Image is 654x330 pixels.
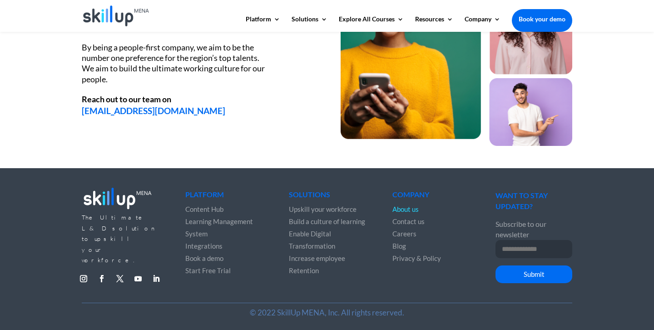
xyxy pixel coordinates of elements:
a: Platform [246,16,280,31]
a: Build a culture of learning [289,217,365,225]
iframe: Chat Widget [498,232,654,330]
span: The Ultimate L&D solution to upskill your workforce. [82,214,157,264]
a: Resources [415,16,453,31]
h4: Solutions [289,191,365,203]
div: By being a people-first company, we aim to be the number one preference for the region’s top tale... [82,42,268,85]
h4: Company [392,191,469,203]
p: © 2022 SkillUp MENA, Inc. All rights reserved. [82,307,572,318]
a: Content Hub [185,205,223,213]
a: Follow on Facebook [94,271,109,286]
a: Follow on Youtube [131,271,145,286]
span: WANT TO STAY UPDATED? [495,191,548,210]
a: About us [392,205,419,213]
a: Book a demo [185,254,223,262]
a: Increase employee Retention [289,254,345,275]
a: Blog [392,242,406,250]
a: Enable Digital Transformation [289,230,335,250]
img: footer_logo [82,185,154,211]
a: Upskill your workforce [289,205,357,213]
a: [EMAIL_ADDRESS][DOMAIN_NAME] [82,105,225,116]
img: Skillup Mena [83,5,149,26]
a: Solutions [292,16,327,31]
a: Follow on X [113,271,127,286]
button: Submit [495,265,572,284]
a: Book your demo [512,9,572,29]
a: Follow on Instagram [76,271,91,286]
a: Company [465,16,500,31]
a: Careers [392,230,416,238]
strong: Reach out to our team on [82,94,171,104]
a: Start Free Trial [185,266,231,275]
a: Learning Management System [185,217,253,238]
h4: Platform [185,191,262,203]
a: Integrations [185,242,223,250]
a: Contact us [392,217,425,225]
a: Explore All Courses [339,16,404,31]
a: Follow on LinkedIn [149,271,163,286]
a: Privacy & Policy [392,254,441,262]
p: Subscribe to our newsletter [495,219,572,240]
